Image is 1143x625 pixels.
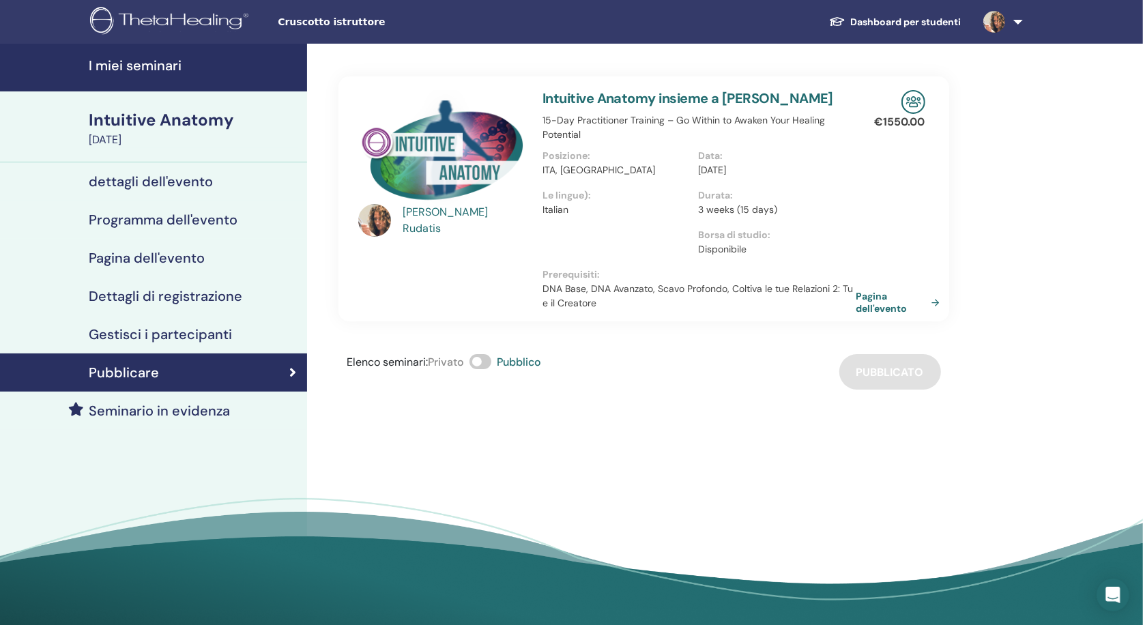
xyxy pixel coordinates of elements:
[542,149,690,163] p: Posizione :
[403,204,530,237] a: [PERSON_NAME] Rudatis
[698,228,845,242] p: Borsa di studio :
[542,113,854,142] p: 15-Day Practitioner Training – Go Within to Awaken Your Healing Potential
[89,250,205,266] h4: Pagina dell'evento
[89,173,213,190] h4: dettagli dell'evento
[1097,579,1129,611] div: Open Intercom Messenger
[428,355,464,369] span: Privato
[901,90,925,114] img: In-Person Seminar
[698,242,845,257] p: Disponibile
[81,108,307,148] a: Intuitive Anatomy[DATE]
[89,403,230,419] h4: Seminario in evidenza
[278,15,482,29] span: Cruscotto istruttore
[698,163,845,177] p: [DATE]
[856,290,945,315] a: Pagina dell'evento
[542,267,854,282] p: Prerequisiti :
[89,288,242,304] h4: Dettagli di registrazione
[89,212,237,228] h4: Programma dell'evento
[698,203,845,217] p: 3 weeks (15 days)
[89,326,232,343] h4: Gestisci i partecipanti
[89,57,299,74] h4: I miei seminari
[347,355,428,369] span: Elenco seminari :
[89,132,299,148] div: [DATE]
[875,114,925,130] p: € 1550.00
[542,163,690,177] p: ITA, [GEOGRAPHIC_DATA]
[698,149,845,163] p: Data :
[358,204,391,237] img: default.jpg
[698,188,845,203] p: Durata :
[818,10,972,35] a: Dashboard per studenti
[497,355,541,369] span: Pubblico
[89,108,299,132] div: Intuitive Anatomy
[358,90,526,208] img: Intuitive Anatomy
[542,282,854,310] p: DNA Base, DNA Avanzato, Scavo Profondo, Coltiva le tue Relazioni 2: Tu e il Creatore
[983,11,1005,33] img: default.jpg
[90,7,253,38] img: logo.png
[542,89,833,107] a: Intuitive Anatomy insieme a [PERSON_NAME]
[542,203,690,217] p: Italian
[542,188,690,203] p: Le lingue) :
[829,16,845,27] img: graduation-cap-white.svg
[89,364,159,381] h4: Pubblicare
